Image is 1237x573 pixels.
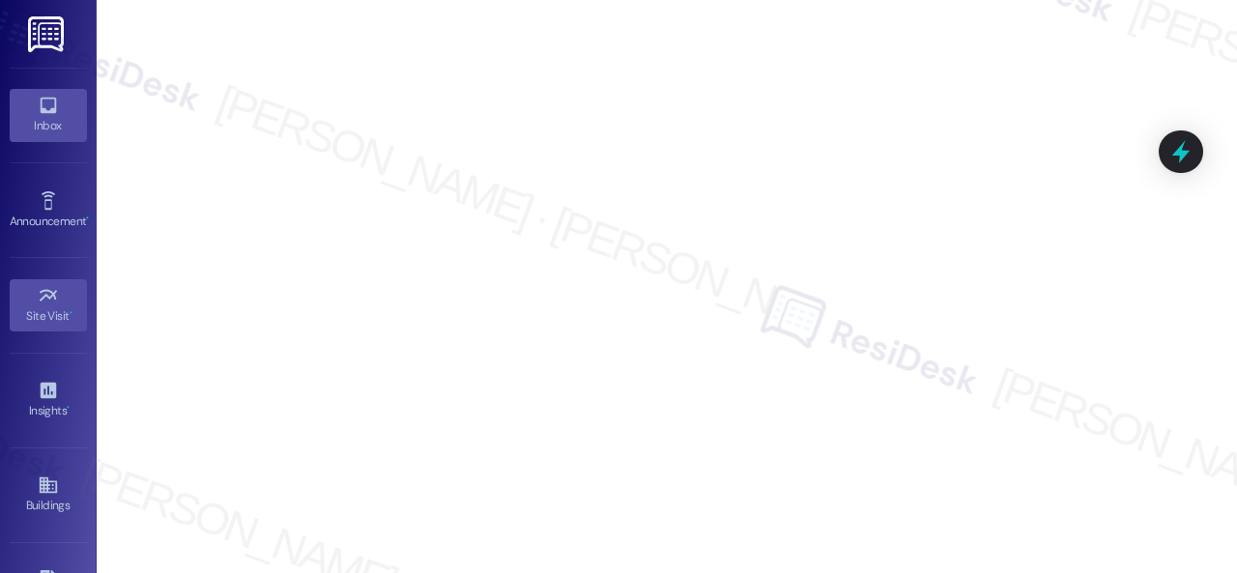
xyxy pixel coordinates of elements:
[10,469,87,521] a: Buildings
[10,374,87,426] a: Insights •
[67,401,70,415] span: •
[10,279,87,331] a: Site Visit •
[10,89,87,141] a: Inbox
[28,16,68,52] img: ResiDesk Logo
[70,306,72,320] span: •
[86,212,89,225] span: •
